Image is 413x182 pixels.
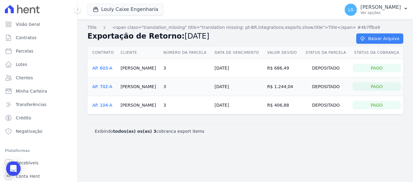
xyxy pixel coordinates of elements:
a: Contratos [2,32,75,44]
td: [DATE] [212,96,265,115]
nav: Breadcrumb [87,24,403,31]
div: Depositado [304,82,347,91]
div: Plataformas [5,147,73,154]
a: AP. 104-A [92,103,112,108]
a: Parcelas [2,45,75,57]
span: translation missing: pt-BR.integrations.exports.index.title [87,25,97,30]
h2: Exportação de Retorno: [87,31,346,42]
span: Conta Hent [16,173,40,179]
td: 3 [161,59,212,77]
td: [DATE] [212,59,265,77]
span: LS [348,8,353,12]
a: Transferências [2,98,75,111]
span: [DATE] [185,32,209,40]
button: Louly Caixe Engenharia [87,4,163,15]
span: Minha Carteira [16,88,47,94]
span: Parcelas [16,48,33,54]
td: [PERSON_NAME] [118,59,161,77]
b: todos(as) os(as) 3 [113,129,156,134]
th: Status da Parcela [302,46,350,59]
div: Depositado [304,64,347,72]
span: Recebíveis [16,160,39,166]
a: Negativação [2,125,75,137]
span: Clientes [16,75,33,81]
a: AP. 603-A [92,66,112,70]
td: [PERSON_NAME] [118,96,161,115]
span: Transferências [16,101,46,108]
span: Negativação [16,128,43,134]
div: Open Intercom Messenger [6,161,21,176]
button: LS [PERSON_NAME] Ver opções [340,1,413,18]
th: Contrato [87,46,118,59]
td: R$ 686,49 [265,59,302,77]
span: Visão Geral [16,21,40,27]
div: Depositado [304,101,347,109]
td: R$ 406,88 [265,96,302,115]
a: Minha Carteira [2,85,75,97]
td: R$ 1.244,04 [265,77,302,96]
td: 3 [161,77,212,96]
a: AP. 702-A [92,84,112,89]
p: [PERSON_NAME] [360,4,401,10]
a: Clientes [2,72,75,84]
th: Valor devido [265,46,302,59]
td: 3 [161,96,212,115]
span: Lotes [16,61,27,67]
a: <span class="translation_missing" title="translation missing: pt-BR.integrations.exports.show.tit... [112,24,380,31]
a: Visão Geral [2,18,75,30]
span: Contratos [16,35,36,41]
td: [PERSON_NAME] [118,77,161,96]
a: Recebíveis [2,157,75,169]
th: Data de Vencimento [212,46,265,59]
p: Exibindo cobranca export items [95,128,204,134]
th: Número da Parcela [161,46,212,59]
th: Cliente [118,46,161,59]
td: [DATE] [212,77,265,96]
th: Status da Cobrança [350,46,403,59]
a: Crédito [2,112,75,124]
a: Baixar Arquivo [356,33,403,44]
a: Lotes [2,58,75,70]
p: Ver opções [360,10,401,15]
span: Crédito [16,115,31,121]
div: Pago [353,64,401,72]
div: Pago [353,82,401,91]
div: Pago [353,101,401,109]
a: Title [87,24,97,31]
